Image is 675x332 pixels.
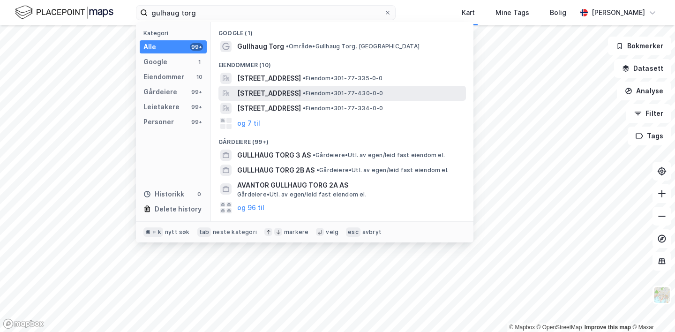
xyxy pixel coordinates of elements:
span: [STREET_ADDRESS] [237,88,301,99]
a: Mapbox homepage [3,318,44,329]
div: Kart [462,7,475,18]
div: Leietakere [143,101,180,113]
div: avbryt [362,228,382,236]
div: Leietakere (99+) [211,215,473,232]
div: Mine Tags [495,7,529,18]
div: 99+ [190,118,203,126]
span: • [303,75,306,82]
span: GULLHAUG TORG 2B AS [237,165,315,176]
div: 0 [195,190,203,198]
span: Eiendom • 301-77-334-0-0 [303,105,383,112]
input: Søk på adresse, matrikkel, gårdeiere, leietakere eller personer [148,6,384,20]
div: 99+ [190,88,203,96]
div: nytt søk [165,228,190,236]
div: velg [326,228,338,236]
a: Improve this map [585,324,631,331]
span: [STREET_ADDRESS] [237,73,301,84]
button: Datasett [614,59,671,78]
div: Bolig [550,7,566,18]
a: Mapbox [509,324,535,331]
div: [PERSON_NAME] [592,7,645,18]
span: • [316,166,319,174]
span: • [303,90,306,97]
div: tab [197,227,211,237]
div: 99+ [190,103,203,111]
div: Eiendommer (10) [211,54,473,71]
span: Gårdeiere • Utl. av egen/leid fast eiendom el. [237,191,367,198]
div: Delete history [155,204,202,215]
div: Gårdeiere (99+) [211,131,473,148]
iframe: Chat Widget [628,287,675,332]
div: neste kategori [213,228,257,236]
div: Eiendommer [143,71,184,83]
div: ⌘ + k [143,227,163,237]
button: Tags [628,127,671,145]
span: • [313,151,315,158]
span: Gårdeiere • Utl. av egen/leid fast eiendom el. [316,166,449,174]
span: Eiendom • 301-77-335-0-0 [303,75,383,82]
span: Gårdeiere • Utl. av egen/leid fast eiendom el. [313,151,445,159]
span: • [286,43,289,50]
button: Filter [626,104,671,123]
span: • [303,105,306,112]
span: GULLHAUG TORG 3 AS [237,150,311,161]
div: Google [143,56,167,68]
div: Personer [143,116,174,128]
span: Område • Gullhaug Torg, [GEOGRAPHIC_DATA] [286,43,420,50]
button: og 96 til [237,202,264,213]
img: logo.f888ab2527a4732fd821a326f86c7f29.svg [15,4,113,21]
button: Bokmerker [608,37,671,55]
span: AVANTOR GULLHAUG TORG 2A AS [237,180,462,191]
img: Z [653,286,671,304]
div: Gårdeiere [143,86,177,98]
span: [STREET_ADDRESS] [237,103,301,114]
div: Google (1) [211,22,473,39]
span: Eiendom • 301-77-430-0-0 [303,90,383,97]
a: OpenStreetMap [537,324,582,331]
div: markere [284,228,308,236]
div: Alle [143,41,156,53]
button: Analyse [617,82,671,100]
div: 1 [195,58,203,66]
div: esc [346,227,360,237]
div: 10 [195,73,203,81]
span: Gullhaug Torg [237,41,284,52]
button: og 7 til [237,118,260,129]
div: Historikk [143,189,184,200]
div: Kategori [143,30,207,37]
div: 99+ [190,43,203,51]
